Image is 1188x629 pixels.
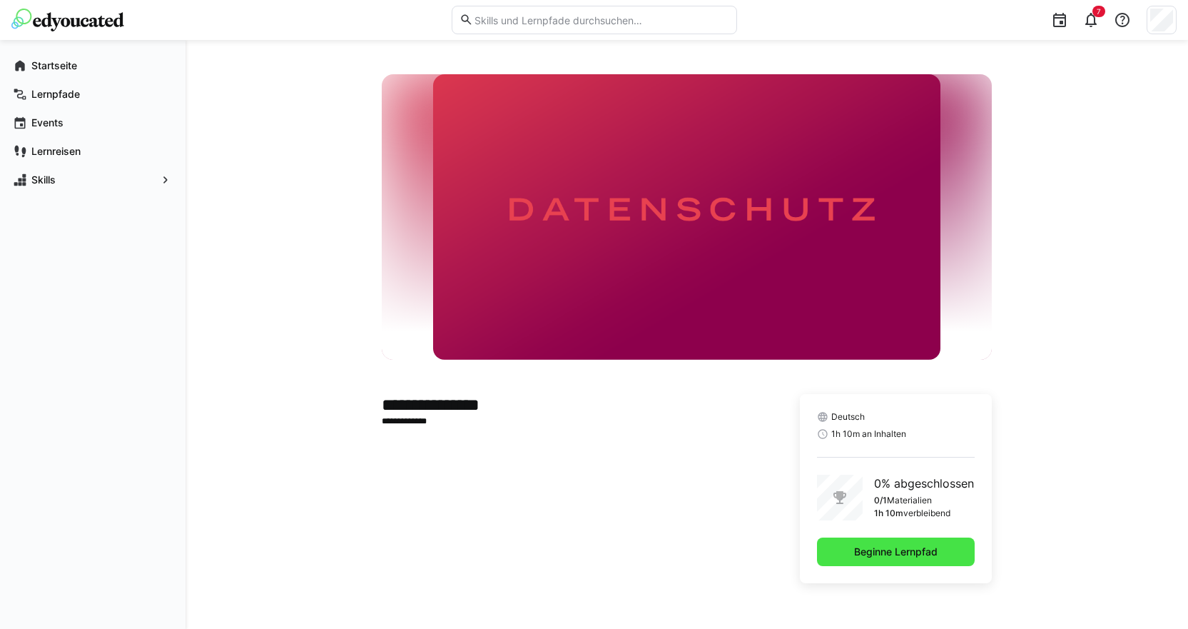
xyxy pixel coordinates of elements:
span: 1h 10m an Inhalten [831,428,906,440]
span: 7 [1097,7,1101,16]
p: Materialien [887,495,932,506]
span: Deutsch [831,411,865,423]
p: verbleibend [903,508,950,519]
p: 1h 10m [874,508,903,519]
button: Beginne Lernpfad [817,538,975,566]
span: Beginne Lernpfad [852,545,940,559]
p: 0/1 [874,495,887,506]
input: Skills und Lernpfade durchsuchen… [473,14,728,26]
p: 0% abgeschlossen [874,475,974,492]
